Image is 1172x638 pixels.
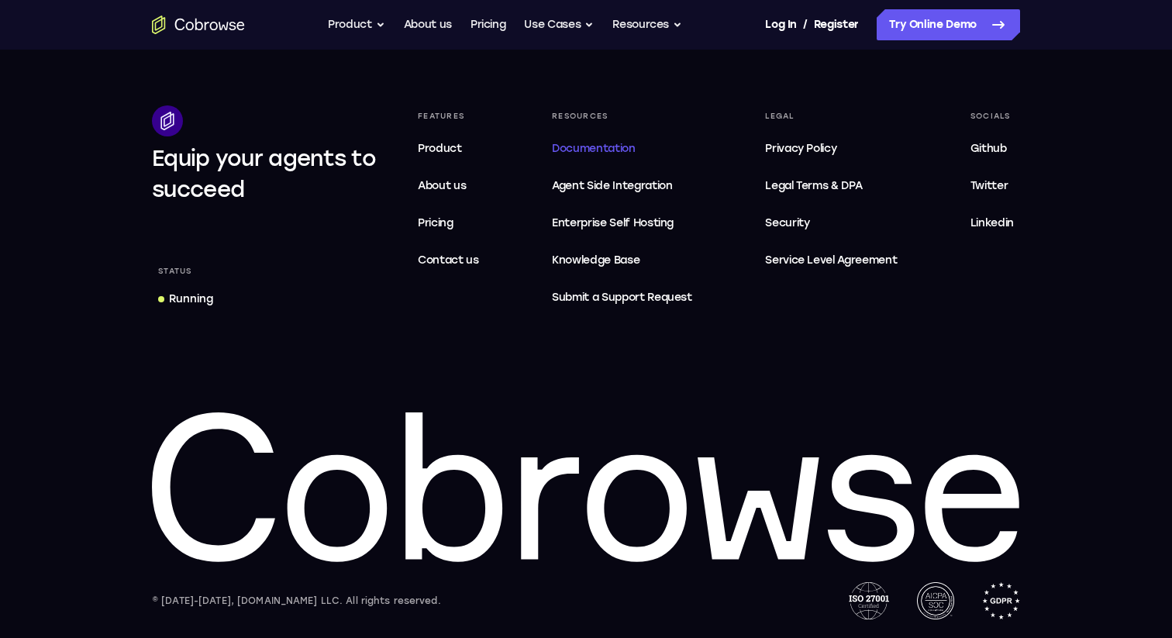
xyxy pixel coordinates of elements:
a: About us [404,9,452,40]
div: Status [152,260,198,282]
a: Legal Terms & DPA [759,171,903,202]
button: Use Cases [524,9,594,40]
a: Twitter [964,171,1020,202]
span: Documentation [552,142,635,155]
img: GDPR [982,582,1020,619]
span: Github [970,142,1007,155]
a: Privacy Policy [759,133,903,164]
a: Enterprise Self Hosting [546,208,698,239]
span: Knowledge Base [552,253,639,267]
span: Security [765,216,809,229]
span: Privacy Policy [765,142,836,155]
div: Socials [964,105,1020,127]
a: Agent Side Integration [546,171,698,202]
span: Contact us [418,253,479,267]
span: Pricing [418,216,453,229]
span: Service Level Agreement [765,251,897,270]
a: Service Level Agreement [759,245,903,276]
button: Resources [612,9,682,40]
a: Contact us [412,245,485,276]
div: Legal [759,105,903,127]
span: Submit a Support Request [552,288,692,307]
a: Log In [765,9,796,40]
span: Product [418,142,462,155]
span: Legal Terms & DPA [765,179,862,192]
span: / [803,16,808,34]
a: Documentation [546,133,698,164]
span: Linkedin [970,216,1014,229]
a: Try Online Demo [877,9,1020,40]
a: Submit a Support Request [546,282,698,313]
a: Linkedin [964,208,1020,239]
a: Pricing [471,9,506,40]
a: Product [412,133,485,164]
a: Github [964,133,1020,164]
a: About us [412,171,485,202]
a: Knowledge Base [546,245,698,276]
img: AICPA SOC [917,582,954,619]
div: Resources [546,105,698,127]
img: ISO [849,582,889,619]
a: Register [814,9,859,40]
a: Go to the home page [152,16,245,34]
span: About us [418,179,466,192]
a: Running [152,285,219,313]
a: Pricing [412,208,485,239]
div: © [DATE]-[DATE], [DOMAIN_NAME] LLC. All rights reserved. [152,593,441,609]
span: Twitter [970,179,1008,192]
a: Security [759,208,903,239]
span: Agent Side Integration [552,177,692,195]
button: Product [328,9,385,40]
span: Equip your agents to succeed [152,145,376,202]
div: Running [169,291,213,307]
div: Features [412,105,485,127]
span: Enterprise Self Hosting [552,214,692,233]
